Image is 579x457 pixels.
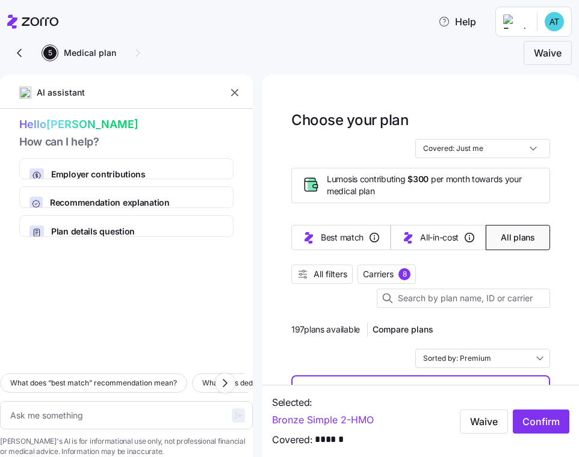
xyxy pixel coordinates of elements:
a: 5Medical plan [41,46,116,60]
button: Waive [524,41,572,65]
span: AI assistant [36,86,85,99]
span: Employer contributions [51,168,212,180]
div: 8 [398,268,410,280]
button: What does deductible mean? [192,373,311,393]
span: $300 [407,173,429,185]
img: ai-icon.png [19,87,31,99]
span: Plan details question [51,225,194,238]
span: Medical plan [64,49,116,57]
a: Bronze Simple 2-HMO [272,413,374,428]
input: Search by plan name, ID or carrier [377,289,550,308]
span: Waive [534,46,562,60]
span: What does deductible mean? [202,377,300,389]
span: Carriers [363,268,394,280]
button: Waive [460,409,508,433]
img: 119da9b09e10e96eb69a6652d8b44c65 [545,12,564,31]
button: Confirm [513,409,569,433]
span: Help [438,14,476,29]
span: 5 [43,46,57,60]
span: Hello [PERSON_NAME] [19,116,234,133]
span: All filters [314,268,347,280]
span: Compare plans [373,324,433,336]
img: Oscar [301,382,341,411]
span: Recommendation explanation [50,197,223,209]
span: 197 plans available [291,324,360,336]
button: 5Medical plan [43,46,116,60]
h1: Choose your plan [291,111,408,129]
span: What does “best match” recommendation mean? [10,377,177,389]
span: Lumos is contributing per month towards your medical plan [327,173,540,198]
button: Help [429,10,486,34]
span: All plans [501,232,534,244]
img: Employer logo [503,14,527,29]
button: All filters [291,265,353,284]
input: Order by dropdown [415,349,550,368]
span: Waive [470,414,498,428]
span: Covered: [272,432,312,447]
span: Confirm [522,414,560,428]
button: Compare plans [368,320,438,339]
button: Carriers8 [358,265,416,284]
span: How can I help? [19,133,234,151]
span: Best match [321,232,364,244]
span: Selected: [272,395,312,410]
span: All-in-cost [420,232,459,244]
